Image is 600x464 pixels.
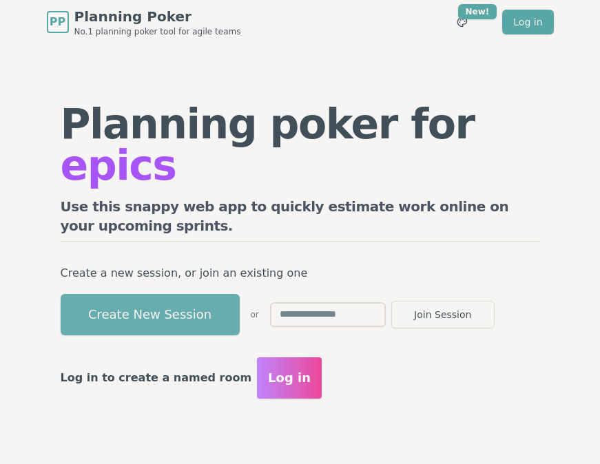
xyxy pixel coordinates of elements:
[61,368,252,388] p: Log in to create a named room
[268,368,311,388] span: Log in
[74,26,241,37] span: No.1 planning poker tool for agile teams
[251,309,259,320] span: or
[391,301,495,328] button: Join Session
[257,357,322,399] button: Log in
[61,294,240,335] button: Create New Session
[61,264,540,283] p: Create a new session, or join an existing one
[74,7,241,26] span: Planning Poker
[61,197,540,242] h2: Use this snappy web app to quickly estimate work online on your upcoming sprints.
[47,7,241,37] a: PPPlanning PokerNo.1 planning poker tool for agile teams
[450,10,475,34] button: New!
[458,4,497,19] div: New!
[50,14,65,30] span: PP
[61,141,176,189] span: epics
[502,10,553,34] a: Log in
[61,103,540,186] h1: Planning poker for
